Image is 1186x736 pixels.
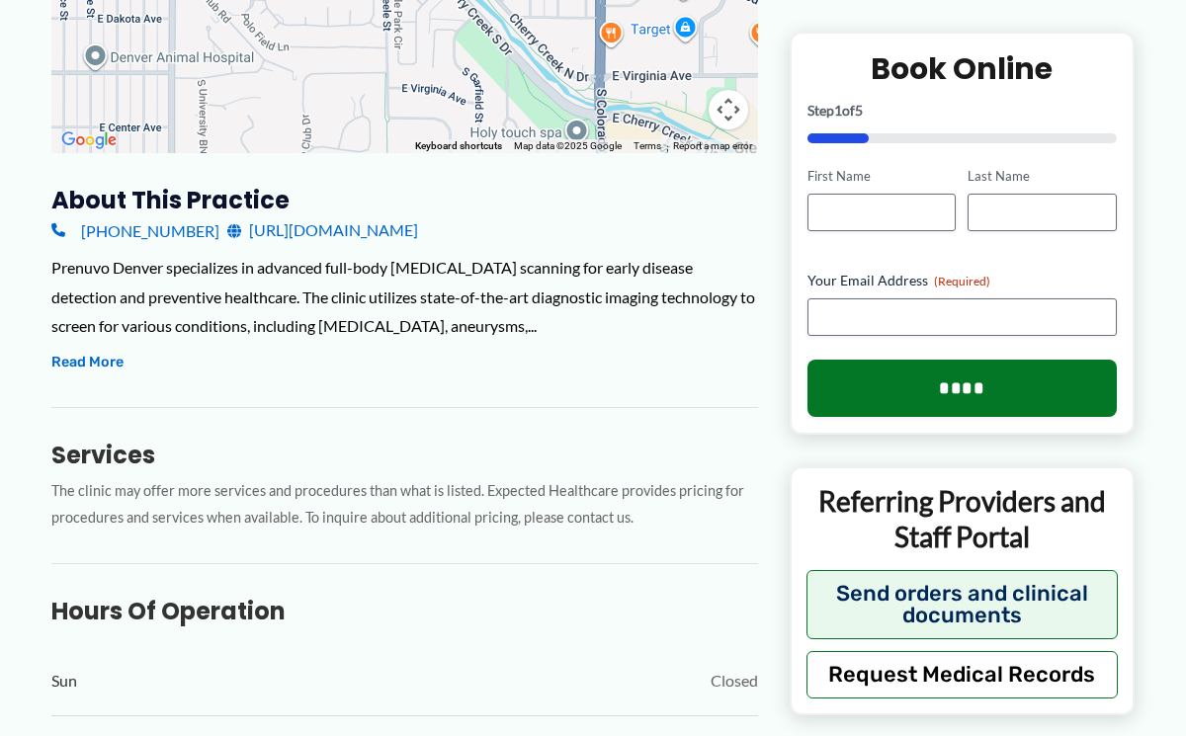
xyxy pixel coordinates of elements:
[51,596,758,626] h3: Hours of Operation
[56,127,122,153] a: Open this area in Google Maps (opens a new window)
[807,104,1117,118] p: Step of
[834,102,842,119] span: 1
[673,140,752,151] a: Report a map error
[806,650,1118,697] button: Request Medical Records
[807,49,1117,88] h2: Book Online
[56,127,122,153] img: Google
[711,666,758,695] span: Closed
[51,440,758,470] h3: Services
[934,274,990,288] span: (Required)
[968,167,1117,186] label: Last Name
[51,666,77,695] span: Sun
[51,478,758,532] p: The clinic may offer more services and procedures than what is listed. Expected Healthcare provid...
[514,140,622,151] span: Map data ©2025 Google
[807,271,1117,290] label: Your Email Address
[51,215,219,245] a: [PHONE_NUMBER]
[806,483,1118,555] p: Referring Providers and Staff Portal
[855,102,863,119] span: 5
[807,167,957,186] label: First Name
[415,139,502,153] button: Keyboard shortcuts
[51,351,124,374] button: Read More
[227,215,418,245] a: [URL][DOMAIN_NAME]
[806,569,1118,638] button: Send orders and clinical documents
[634,140,661,151] a: Terms (opens in new tab)
[709,90,748,129] button: Map camera controls
[51,253,758,341] div: Prenuvo Denver specializes in advanced full-body [MEDICAL_DATA] scanning for early disease detect...
[51,185,758,215] h3: About this practice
